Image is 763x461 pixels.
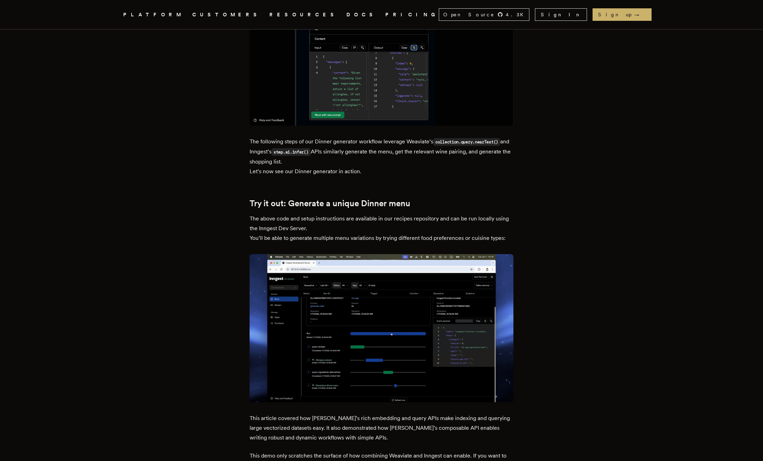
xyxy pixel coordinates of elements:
[123,10,184,19] button: PLATFORM
[250,137,513,176] p: The following steps of our Dinner generator workflow leverage Weaviate’s and Inngest’s APIs simil...
[346,10,377,19] a: DOCS
[593,8,652,21] a: Sign up
[535,8,587,21] a: Sign In
[385,10,439,19] a: PRICING
[250,199,513,208] h2: Try it out: Generate a unique Dinner menu
[250,214,513,243] p: The above code and setup instructions are available in our recipes repository and can be run loca...
[506,11,528,18] span: 4.3 K
[250,413,513,443] p: This article covered how [PERSON_NAME]’s rich embedding and query APIs make indexing and querying...
[443,11,495,18] span: Open Source
[433,138,500,146] code: collection.query.nearText()
[634,11,646,18] span: →
[269,10,338,19] button: RESOURCES
[271,148,311,156] code: step.ai.infer()
[192,10,261,19] a: CUSTOMERS
[250,254,513,403] img: Weaviate Inngest Demo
